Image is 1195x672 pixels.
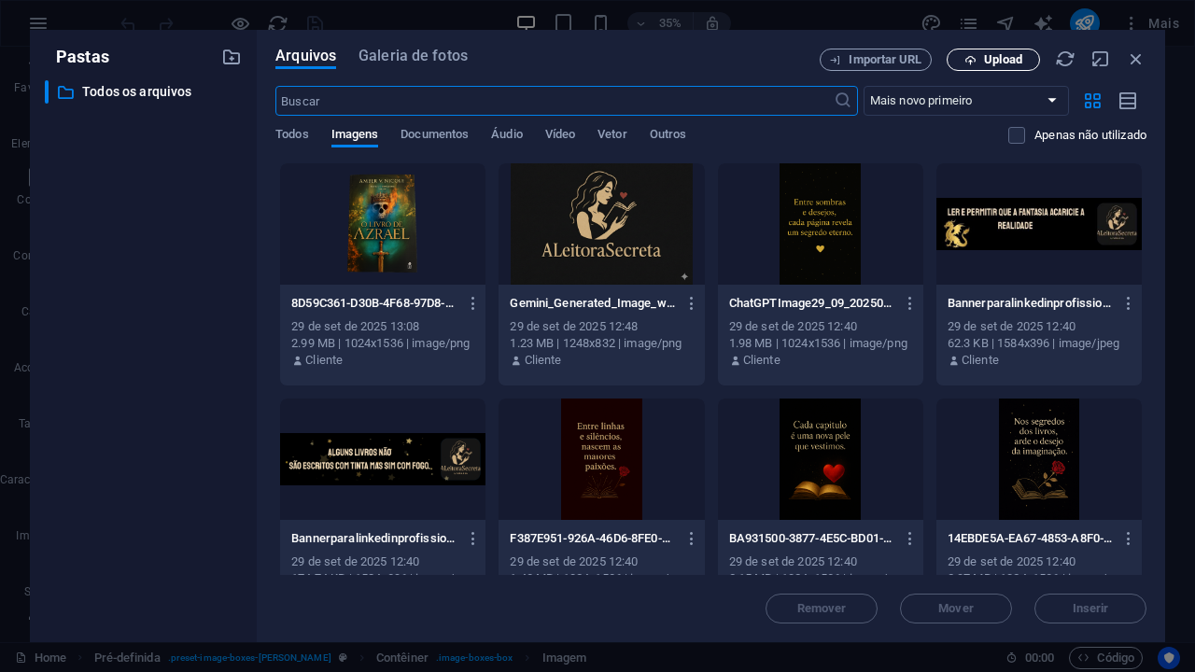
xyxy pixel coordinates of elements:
[729,335,912,352] div: 1.98 MB | 1024x1536 | image/png
[221,47,242,67] i: Criar nova pasta
[948,318,1131,335] div: 29 de set de 2025 12:40
[597,123,626,149] span: Vetor
[948,530,1114,547] p: 14EBDE5A-EA67-4853-A8F0-120DFFCBEBFA-wAnQXjOAXYNEzEXrbyWvfQ.png
[984,54,1022,65] span: Upload
[401,123,469,149] span: Documentos
[545,123,575,149] span: Vídeo
[510,570,693,587] div: 1.43 MB | 1024x1536 | image/png
[962,352,999,369] p: Cliente
[82,81,207,103] p: Todos os arquivos
[948,570,1131,587] div: 2.07 MB | 1024x1536 | image/png
[510,295,676,312] p: Gemini_Generated_Image_wr7qhwwr7qhwwr7q-7YSKyczxjsLN2kbfNGD9YA.png
[291,295,457,312] p: 8D59C361-D30B-4F68-97D8-A973AE620035-yRTYtKTpYZzzV2G6f6MOfA.png
[291,335,474,352] div: 2.99 MB | 1024x1536 | image/png
[275,123,308,149] span: Todos
[291,530,457,547] p: Bannerparalinkedinprofissionalmodernoazulescuro-h4ZjaIvt3xvAC_BJH0RbsQ.png
[491,123,522,149] span: Áudio
[820,49,932,71] button: Importar URL
[729,295,895,312] p: ChatGPTImage29_09_202509_43_51-7Pjxx_agVCtAmWSTaEOHQg.png
[729,530,895,547] p: BA931500-3877-4E5C-BD01-F741616C745A-93XDnbT9Wu1m5V3IaLBYJw.png
[1034,127,1146,144] p: Exibe apenas arquivos que não estão em uso no website. Os arquivos adicionados durante esta sessã...
[291,553,474,570] div: 29 de set de 2025 12:40
[510,553,693,570] div: 29 de set de 2025 12:40
[510,318,693,335] div: 29 de set de 2025 12:48
[729,553,912,570] div: 29 de set de 2025 12:40
[331,123,379,149] span: Imagens
[510,335,693,352] div: 1.23 MB | 1248x832 | image/png
[45,45,109,69] p: Pastas
[947,49,1040,71] button: Upload
[743,352,780,369] p: Cliente
[291,318,474,335] div: 29 de set de 2025 13:08
[1055,49,1075,69] i: Recarregar
[948,553,1131,570] div: 29 de set de 2025 12:40
[275,45,336,67] span: Arquivos
[729,318,912,335] div: 29 de set de 2025 12:40
[525,352,562,369] p: Cliente
[948,335,1131,352] div: 62.3 KB | 1584x396 | image/jpeg
[849,54,921,65] span: Importar URL
[510,530,676,547] p: F387E951-926A-46D6-8FE0-D6AF34102101-LG4Bj0xPS21Ig0c8qELAJQ.png
[650,123,687,149] span: Outros
[948,295,1114,312] p: Bannerparalinkedinprofissionalmodernoazulescuro-4GYtf7pssmG5jJqMgopojg.jpg
[45,80,49,104] div: ​
[305,352,343,369] p: Cliente
[291,570,474,587] div: 174.74 KB | 1584x396 | image/png
[1126,49,1146,69] i: Fechar
[358,45,468,67] span: Galeria de fotos
[1090,49,1111,69] i: Minimizar
[275,86,833,116] input: Buscar
[729,570,912,587] div: 2.15 MB | 1024x1536 | image/png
